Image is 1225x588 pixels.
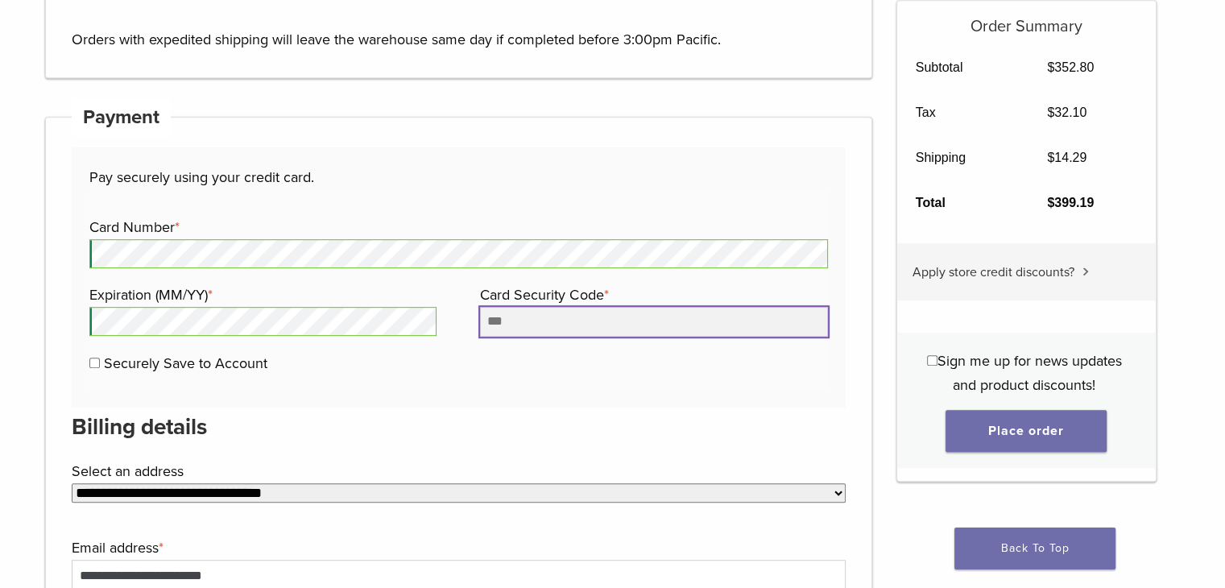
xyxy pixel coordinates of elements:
[480,283,823,307] label: Card Security Code
[1047,151,1054,164] span: $
[1047,151,1086,164] bdi: 14.29
[89,165,827,189] p: Pay securely using your credit card.
[1047,106,1054,119] span: $
[954,528,1115,569] a: Back To Top
[1047,196,1094,209] bdi: 399.19
[72,536,842,560] label: Email address
[72,408,846,446] h3: Billing details
[897,45,1029,90] th: Subtotal
[897,180,1029,226] th: Total
[104,354,267,372] label: Securely Save to Account
[937,352,1122,394] span: Sign me up for news updates and product discounts!
[927,355,937,366] input: Sign me up for news updates and product discounts!
[1047,196,1054,209] span: $
[913,264,1074,280] span: Apply store credit discounts?
[1047,60,1094,74] bdi: 352.80
[89,215,824,239] label: Card Number
[72,459,842,483] label: Select an address
[89,283,432,307] label: Expiration (MM/YY)
[897,90,1029,135] th: Tax
[89,189,828,389] fieldset: Payment Info
[897,135,1029,180] th: Shipping
[1082,267,1089,275] img: caret.svg
[72,98,172,137] h4: Payment
[72,3,846,52] p: Orders with expedited shipping will leave the warehouse same day if completed before 3:00pm Pacific.
[1047,60,1054,74] span: $
[897,1,1156,36] h5: Order Summary
[1047,106,1086,119] bdi: 32.10
[946,410,1107,452] button: Place order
